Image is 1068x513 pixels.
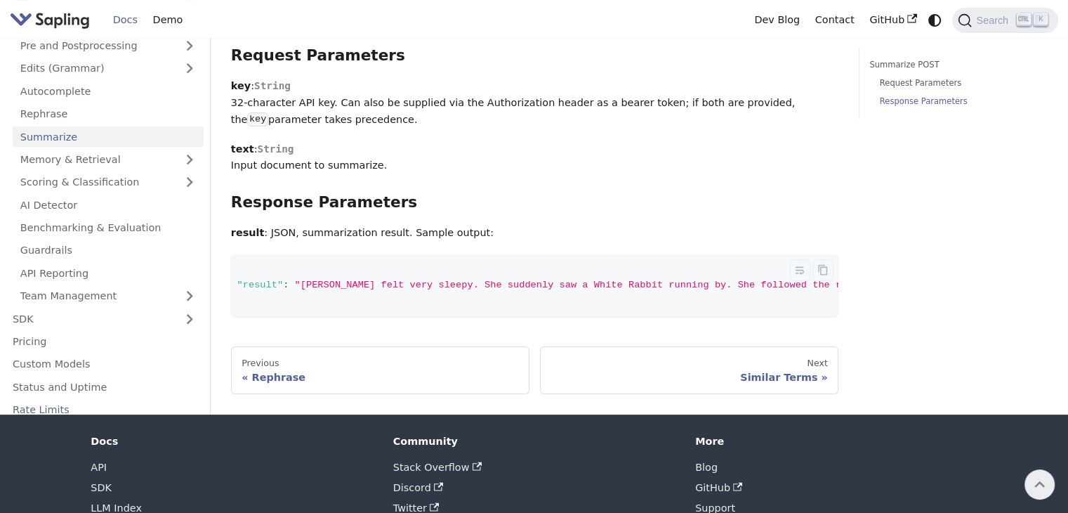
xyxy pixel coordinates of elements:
button: Toggle word wrap [789,259,811,281]
p: : JSON, summarization result. Sample output: [231,225,838,242]
button: Copy code to clipboard [812,259,833,281]
a: GitHub [695,482,743,493]
a: API [91,462,107,473]
a: AI Detector [13,195,204,216]
a: Edits (Grammar) [13,58,204,79]
div: Docs [91,435,373,448]
span: String [257,143,294,155]
p: : Input document to summarize. [231,141,838,175]
a: Pricing [5,332,204,352]
strong: result [231,227,264,238]
a: Stack Overflow [393,462,482,473]
a: Demo [145,9,190,31]
a: Rephrase [13,104,204,124]
a: Team Management [13,286,204,306]
div: Similar Terms [551,371,828,384]
button: Expand sidebar category 'SDK' [176,309,204,329]
code: key [247,112,268,126]
div: Next [551,358,828,369]
a: Summarize POST [869,58,1043,72]
a: Response Parameters [880,95,1038,108]
a: Summarize [13,126,204,147]
div: Community [393,435,675,448]
span: "result" [237,280,284,290]
a: Sapling.ai [10,10,95,30]
p: : 32-character API key. Can also be supplied via the Authorization header as a bearer token; if b... [231,78,838,128]
span: "[PERSON_NAME] felt very sleepy. She suddenly saw a White Rabbit running by. She followed the rab... [295,280,951,290]
a: Memory & Retrieval [13,150,204,170]
span: Search [972,15,1017,26]
button: Search (Ctrl+K) [952,8,1057,33]
a: Benchmarking & Evaluation [13,218,204,238]
a: Status and Uptime [5,377,204,398]
button: Scroll back to top [1024,469,1055,500]
a: SDK [91,482,112,493]
span: : [283,280,289,290]
button: Switch between dark and light mode (currently system mode) [925,10,945,30]
a: API Reporting [13,264,204,284]
h3: Response Parameters [231,193,838,212]
a: Blog [695,462,718,473]
img: Sapling.ai [10,10,90,30]
div: Rephrase [242,371,519,384]
div: More [695,435,977,448]
a: Dev Blog [746,9,807,31]
span: String [254,80,291,91]
strong: text [231,143,254,155]
a: Contact [807,9,862,31]
a: PreviousRephrase [231,346,529,394]
a: Discord [393,482,444,493]
div: Previous [242,358,519,369]
a: GitHub [862,9,924,31]
a: NextSimilar Terms [540,346,838,394]
h3: Request Parameters [231,46,838,65]
a: Scoring & Classification [13,172,204,193]
nav: Docs pages [231,346,838,394]
a: Custom Models [5,354,204,375]
kbd: K [1034,13,1048,26]
a: SDK [5,309,176,329]
a: Request Parameters [880,77,1038,90]
a: Docs [105,9,145,31]
a: Pre and Postprocessing [13,36,204,56]
a: Rate Limits [5,400,204,420]
strong: key [231,80,251,91]
a: Guardrails [13,240,204,261]
a: Autocomplete [13,82,204,102]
